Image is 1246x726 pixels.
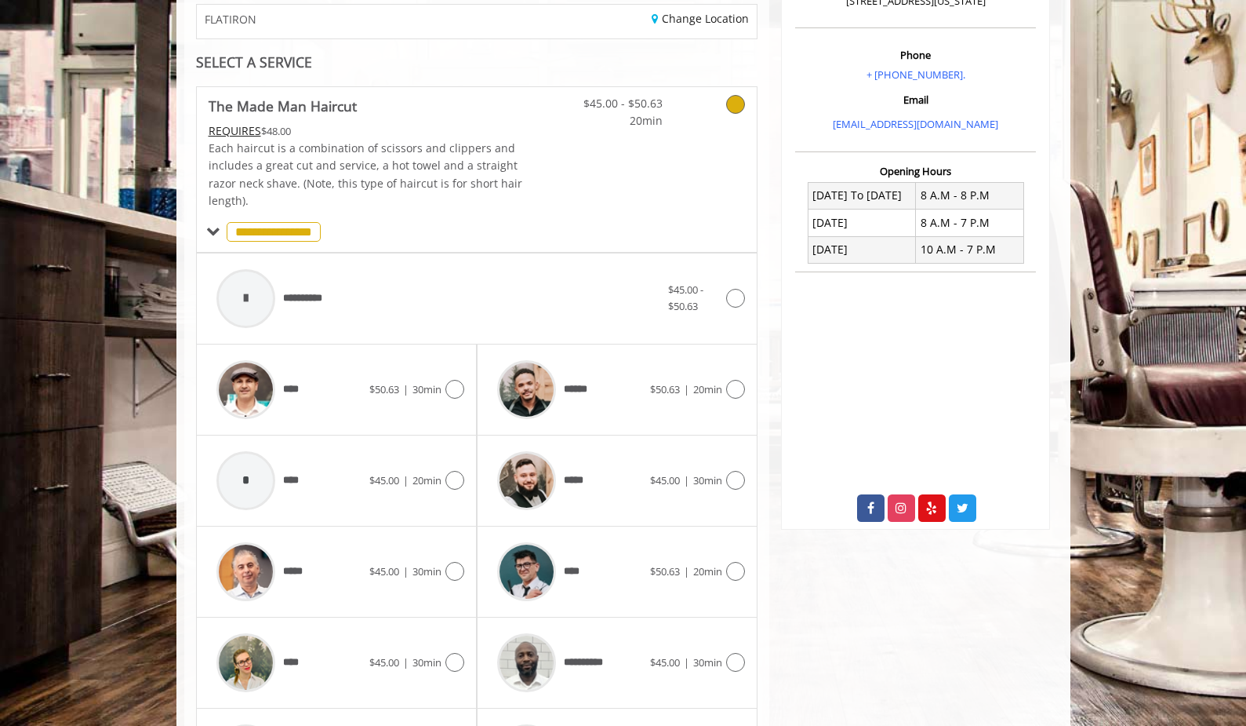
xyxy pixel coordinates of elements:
h3: Email [799,94,1032,105]
span: $50.63 [650,564,680,578]
a: [EMAIL_ADDRESS][DOMAIN_NAME] [833,117,998,131]
h3: Opening Hours [795,166,1036,177]
span: Each haircut is a combination of scissors and clippers and includes a great cut and service, a ho... [209,140,522,208]
td: [DATE] [808,236,916,263]
span: This service needs some Advance to be paid before we block your appointment [209,123,261,138]
td: 10 A.M - 7 P.M [916,236,1024,263]
div: $48.00 [209,122,524,140]
span: $45.00 [369,564,399,578]
h3: Phone [799,49,1032,60]
td: [DATE] To [DATE] [808,182,916,209]
span: 30min [693,473,722,487]
a: + [PHONE_NUMBER]. [866,67,965,82]
span: 20min [693,564,722,578]
a: Change Location [652,11,749,26]
span: 20min [570,112,663,130]
span: $45.00 [650,655,680,669]
span: | [684,473,689,487]
span: $45.00 - $50.63 [570,95,663,112]
span: | [403,564,409,578]
td: [DATE] [808,210,916,236]
span: 20min [693,382,722,396]
span: 30min [412,655,441,669]
span: FLATIRON [205,13,256,25]
span: $45.00 [369,473,399,487]
b: The Made Man Haircut [209,95,357,117]
span: | [684,564,689,578]
span: 30min [412,382,441,396]
span: $45.00 [650,473,680,487]
span: | [684,655,689,669]
span: | [403,655,409,669]
span: 20min [412,473,441,487]
div: SELECT A SERVICE [196,55,758,70]
span: $45.00 [369,655,399,669]
span: $50.63 [650,382,680,396]
td: 8 A.M - 8 P.M [916,182,1024,209]
span: | [403,473,409,487]
span: 30min [412,564,441,578]
span: $50.63 [369,382,399,396]
span: $45.00 - $50.63 [668,283,703,313]
span: 30min [693,655,722,669]
td: 8 A.M - 7 P.M [916,210,1024,236]
span: | [684,382,689,396]
span: | [403,382,409,396]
